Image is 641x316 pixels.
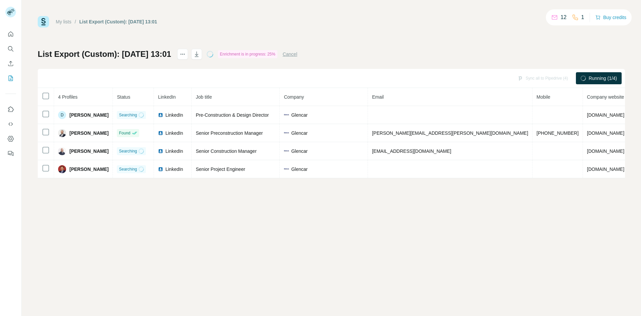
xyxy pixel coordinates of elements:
span: LinkedIn [158,94,176,100]
span: [DOMAIN_NAME] [587,167,624,172]
button: Search [5,43,16,55]
span: LinkedIn [165,130,183,136]
span: [PHONE_NUMBER] [537,130,579,136]
button: actions [177,49,188,60]
span: Email [372,94,384,100]
span: Company website [587,94,624,100]
span: Glencar [291,130,307,136]
button: Quick start [5,28,16,40]
img: LinkedIn logo [158,112,163,118]
span: Glencar [291,148,307,154]
h1: List Export (Custom): [DATE] 13:01 [38,49,171,60]
span: [PERSON_NAME] [69,166,109,173]
a: My lists [56,19,71,24]
span: [PERSON_NAME] [69,148,109,154]
img: company-logo [284,130,289,136]
span: Glencar [291,166,307,173]
img: LinkedIn logo [158,130,163,136]
span: Status [117,94,130,100]
img: company-logo [284,148,289,154]
span: LinkedIn [165,112,183,118]
span: [EMAIL_ADDRESS][DOMAIN_NAME] [372,148,451,154]
p: 1 [581,13,584,21]
span: Senior Preconstruction Manager [196,130,263,136]
span: Running (1/4) [589,75,617,82]
span: LinkedIn [165,166,183,173]
button: My lists [5,72,16,84]
button: Cancel [283,51,297,58]
span: Searching [119,112,137,118]
span: Mobile [537,94,550,100]
div: D [58,111,66,119]
img: Avatar [58,147,66,155]
span: [PERSON_NAME] [69,130,109,136]
span: 4 Profiles [58,94,77,100]
button: Feedback [5,147,16,160]
span: [PERSON_NAME][EMAIL_ADDRESS][PERSON_NAME][DOMAIN_NAME] [372,130,528,136]
span: [PERSON_NAME] [69,112,109,118]
img: Avatar [58,165,66,173]
img: Avatar [58,129,66,137]
button: Enrich CSV [5,58,16,70]
p: 12 [561,13,567,21]
img: company-logo [284,112,289,118]
span: Company [284,94,304,100]
span: Senior Project Engineer [196,167,245,172]
span: Glencar [291,112,307,118]
li: / [75,18,76,25]
span: [DOMAIN_NAME] [587,148,624,154]
div: List Export (Custom): [DATE] 13:01 [79,18,157,25]
span: LinkedIn [165,148,183,154]
span: Searching [119,148,137,154]
button: Dashboard [5,133,16,145]
span: Searching [119,166,137,172]
span: Pre-Construction & Design Director [196,112,269,118]
span: [DOMAIN_NAME] [587,112,624,118]
button: Use Surfe on LinkedIn [5,103,16,115]
span: [DOMAIN_NAME] [587,130,624,136]
span: Found [119,130,130,136]
img: Surfe Logo [38,16,49,27]
div: Enrichment is in progress: 25% [218,50,277,58]
img: LinkedIn logo [158,167,163,172]
img: LinkedIn logo [158,148,163,154]
button: Use Surfe API [5,118,16,130]
button: Buy credits [595,13,626,22]
img: company-logo [284,167,289,172]
span: Job title [196,94,212,100]
span: Senior Construction Manager [196,148,256,154]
